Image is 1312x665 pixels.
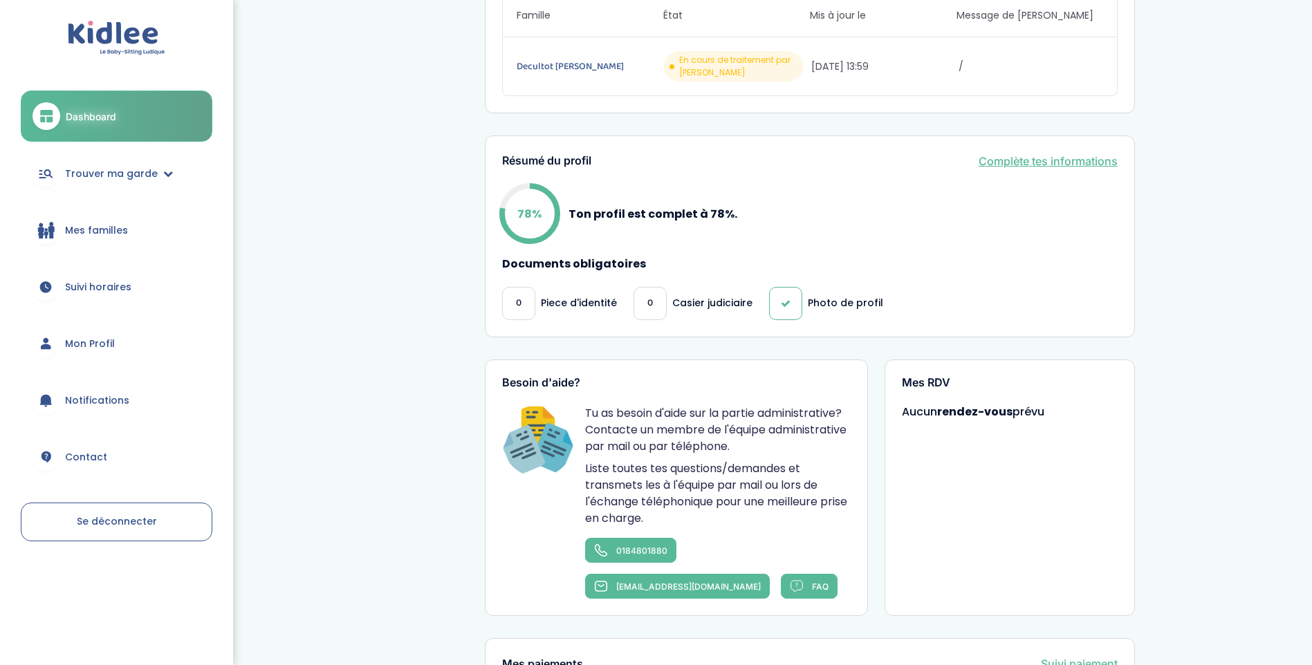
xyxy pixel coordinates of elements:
[812,581,829,592] span: FAQ
[21,149,212,198] a: Trouver ma garde
[21,503,212,541] a: Se déconnecter
[517,59,661,74] a: Decultot [PERSON_NAME]
[616,581,761,592] span: [EMAIL_ADDRESS][DOMAIN_NAME]
[902,377,1118,389] h3: Mes RDV
[569,205,737,223] p: Ton profil est complet à 78%.
[959,59,1103,74] span: /
[517,205,542,223] p: 78%
[979,153,1118,169] a: Complète tes informations
[21,91,212,142] a: Dashboard
[502,155,591,167] h3: Résumé du profil
[65,223,128,238] span: Mes familles
[810,8,957,23] span: Mis à jour le
[65,393,129,408] span: Notifications
[902,404,1044,420] span: Aucun prévu
[65,337,115,351] span: Mon Profil
[65,280,131,294] span: Suivi horaires
[21,205,212,255] a: Mes familles
[21,375,212,425] a: Notifications
[957,8,1103,23] span: Message de [PERSON_NAME]
[65,167,158,181] span: Trouver ma garde
[585,405,851,455] p: Tu as besoin d'aide sur la partie administrative? Contacte un membre de l'équipe administrative p...
[811,59,956,74] span: [DATE] 13:59
[21,262,212,312] a: Suivi horaires
[66,109,116,124] span: Dashboard
[502,258,1118,270] h4: Documents obligatoires
[585,574,770,599] a: [EMAIL_ADDRESS][DOMAIN_NAME]
[808,296,883,310] p: Photo de profil
[77,514,157,528] span: Se déconnecter
[663,8,810,23] span: État
[781,574,838,599] a: FAQ
[21,319,212,368] a: Mon Profil
[517,8,663,23] span: Famille
[502,405,574,477] img: Happiness Officer
[585,460,851,527] p: Liste toutes tes questions/demandes et transmets les à l'équipe par mail ou lors de l'échange tél...
[68,21,165,56] img: logo.svg
[937,404,1013,420] strong: rendez-vous
[585,538,676,563] a: 0184801880
[65,450,107,465] span: Contact
[679,54,797,79] span: En cours de traitement par [PERSON_NAME]
[516,296,521,310] span: 0
[21,432,212,482] a: Contact
[502,377,851,389] h3: Besoin d'aide?
[541,296,617,310] p: Piece d'identité
[647,296,653,310] span: 0
[672,296,752,310] p: Casier judiciaire
[616,545,667,556] span: 0184801880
